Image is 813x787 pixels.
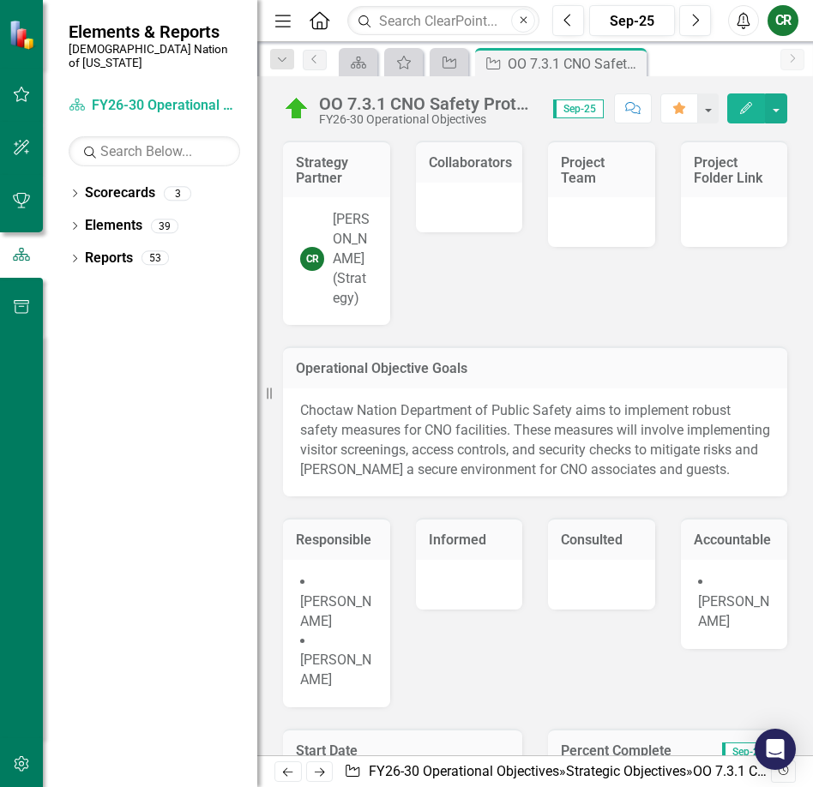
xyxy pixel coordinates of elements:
[69,21,240,42] span: Elements & Reports
[85,183,155,203] a: Scorecards
[698,593,769,629] span: [PERSON_NAME]
[9,20,39,50] img: ClearPoint Strategy
[300,247,324,271] div: CR
[566,763,686,779] a: Strategic Objectives
[296,361,774,376] h3: Operational Objective Goals
[561,532,642,548] h3: Consulted
[142,251,169,266] div: 53
[561,743,706,759] h3: Percent Complete
[151,219,178,233] div: 39
[369,763,559,779] a: FY26-30 Operational Objectives
[300,401,770,479] p: Choctaw Nation Department of Public Safety aims to implement robust safety measures for CNO facil...
[429,155,512,171] h3: Collaborators
[296,532,377,548] h3: Responsible
[85,249,133,268] a: Reports
[553,99,604,118] span: Sep-25
[319,94,536,113] div: OO 7.3.1 CNO Safety Protocols
[319,113,536,126] div: FY26-30 Operational Objectives
[755,729,796,770] div: Open Intercom Messenger
[429,532,510,548] h3: Informed
[164,186,191,201] div: 3
[283,95,310,123] img: On Target
[561,155,642,185] h3: Project Team
[69,136,240,166] input: Search Below...
[69,42,240,70] small: [DEMOGRAPHIC_DATA] Nation of [US_STATE]
[300,593,371,629] span: [PERSON_NAME]
[722,742,773,761] span: Sep-25
[296,743,509,759] h3: Start Date
[589,5,675,36] button: Sep-25
[344,762,770,782] div: » »
[296,155,377,185] h3: Strategy Partner
[347,6,539,36] input: Search ClearPoint...
[508,53,642,75] div: OO 7.3.1 CNO Safety Protocols
[595,11,669,32] div: Sep-25
[694,532,775,548] h3: Accountable
[300,652,371,688] span: [PERSON_NAME]
[69,96,240,116] a: FY26-30 Operational Objectives
[333,210,373,308] div: [PERSON_NAME] (Strategy)
[85,216,142,236] a: Elements
[694,155,775,185] h3: Project Folder Link
[768,5,798,36] button: CR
